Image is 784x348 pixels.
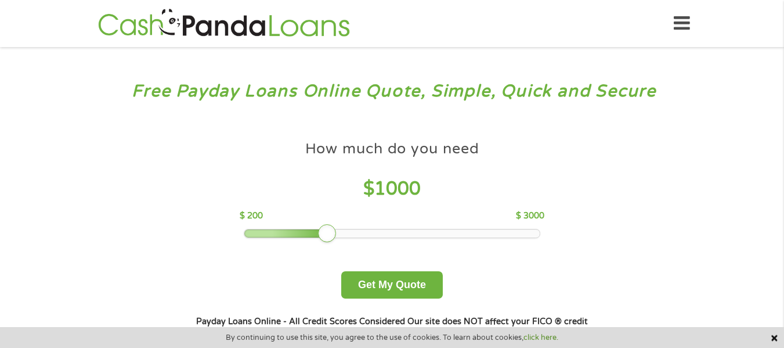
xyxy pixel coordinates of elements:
img: GetLoanNow Logo [95,7,353,40]
strong: Our site does NOT affect your FICO ® credit score* [255,317,588,340]
h4: $ [240,177,544,201]
a: click here. [523,333,558,342]
strong: Payday Loans Online - All Credit Scores Considered [196,317,405,327]
h4: How much do you need [305,139,479,159]
button: Get My Quote [341,271,443,299]
p: $ 200 [240,210,263,223]
h3: Free Payday Loans Online Quote, Simple, Quick and Secure [34,81,751,102]
p: $ 3000 [516,210,544,223]
span: By continuing to use this site, you agree to the use of cookies. To learn about cookies, [226,333,558,342]
span: 1000 [374,178,421,200]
